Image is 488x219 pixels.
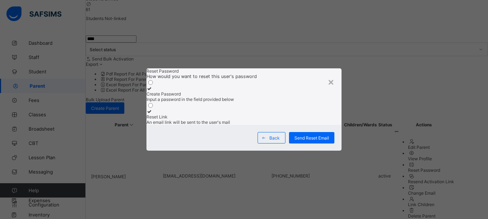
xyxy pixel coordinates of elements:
[146,114,342,120] div: Reset Link
[146,74,342,79] span: How would you want to reset this user's password
[328,76,334,88] div: ×
[294,135,329,141] span: Send Reset Email
[146,91,342,97] div: Create Password
[146,120,230,125] span: An email link will be sent to the user's mail
[146,97,234,102] span: Input a password in the field provided below
[146,68,179,74] span: Reset Password
[269,135,280,141] span: Back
